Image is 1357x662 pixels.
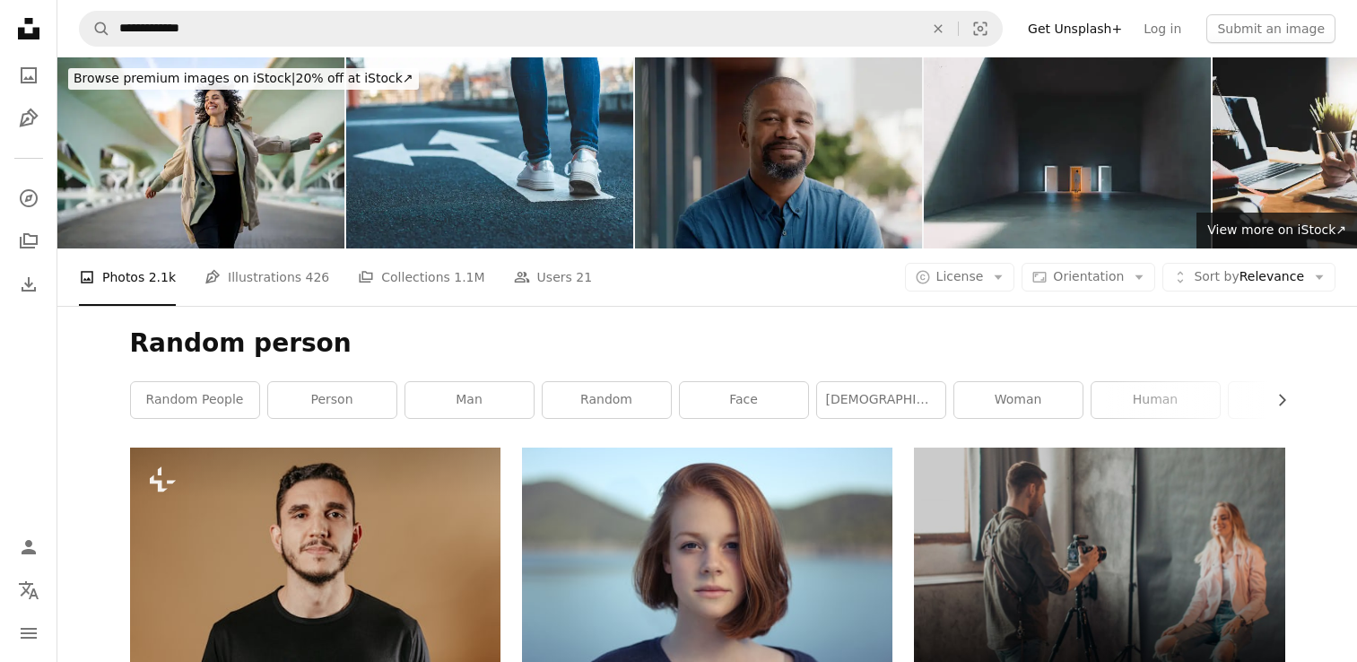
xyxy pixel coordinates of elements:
[514,248,593,306] a: Users 21
[1022,263,1155,292] button: Orientation
[680,382,808,418] a: face
[346,57,633,248] img: Make decision which way to go. Walking on directional sign on asphalt road.
[11,100,47,136] a: Illustrations
[57,57,344,248] img: Woman jumping high after successful job interview
[306,267,330,287] span: 426
[11,266,47,302] a: Download History
[1053,269,1124,283] span: Orientation
[454,267,484,287] span: 1.1M
[74,71,295,85] span: Browse premium images on iStock |
[543,382,671,418] a: random
[358,248,484,306] a: Collections 1.1M
[130,327,1285,360] h1: Random person
[1229,382,1357,418] a: portrait
[80,12,110,46] button: Search Unsplash
[204,248,329,306] a: Illustrations 426
[11,57,47,93] a: Photos
[905,263,1015,292] button: License
[130,562,500,579] a: a man with a beard and a black shirt
[936,269,984,283] span: License
[918,12,958,46] button: Clear
[522,562,892,579] a: shallow focus photography of woman outdoor during day
[1017,14,1133,43] a: Get Unsplash+
[1207,222,1346,237] span: View more on iStock ↗
[11,615,47,651] button: Menu
[11,529,47,565] a: Log in / Sign up
[1194,268,1304,286] span: Relevance
[1092,382,1220,418] a: human
[959,12,1002,46] button: Visual search
[11,180,47,216] a: Explore
[57,57,430,100] a: Browse premium images on iStock|20% off at iStock↗
[131,382,259,418] a: random people
[1162,263,1335,292] button: Sort byRelevance
[576,267,592,287] span: 21
[11,572,47,608] button: Language
[954,382,1083,418] a: woman
[74,71,413,85] span: 20% off at iStock ↗
[79,11,1003,47] form: Find visuals sitewide
[1266,382,1285,418] button: scroll list to the right
[924,57,1211,248] img: Young woman leaving
[635,57,922,248] img: Business, portrait and black man in city outdoor for career or job of businessman. Face, confiden...
[1133,14,1192,43] a: Log in
[268,382,396,418] a: person
[1196,213,1357,248] a: View more on iStock↗
[817,382,945,418] a: [DEMOGRAPHIC_DATA]
[405,382,534,418] a: man
[1194,269,1239,283] span: Sort by
[11,223,47,259] a: Collections
[1206,14,1335,43] button: Submit an image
